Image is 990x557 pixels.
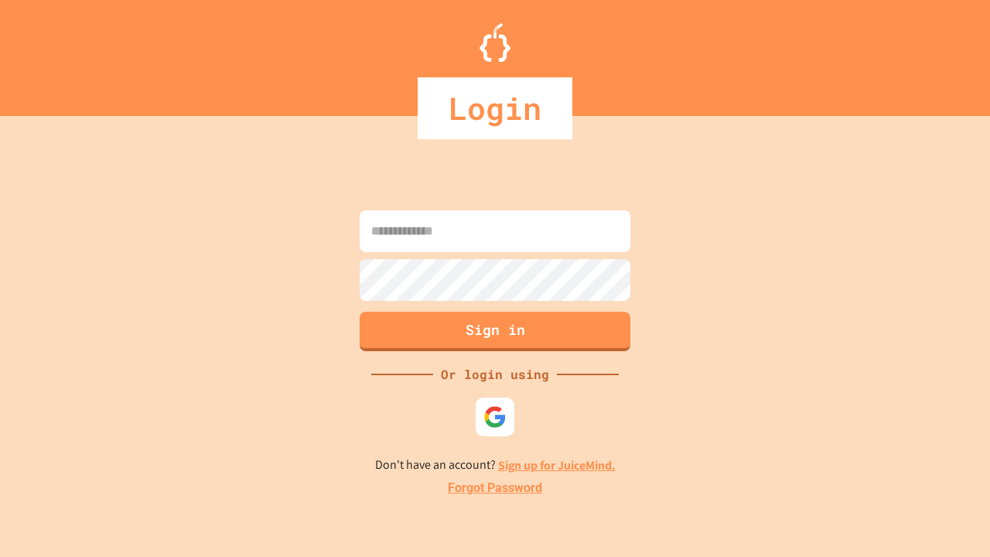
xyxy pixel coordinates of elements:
[360,312,630,351] button: Sign in
[925,495,975,542] iframe: chat widget
[375,456,616,475] p: Don't have an account?
[448,479,542,497] a: Forgot Password
[433,365,557,384] div: Or login using
[862,428,975,494] iframe: chat widget
[498,457,616,473] a: Sign up for JuiceMind.
[480,23,510,62] img: Logo.svg
[418,77,572,139] div: Login
[483,405,507,429] img: google-icon.svg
